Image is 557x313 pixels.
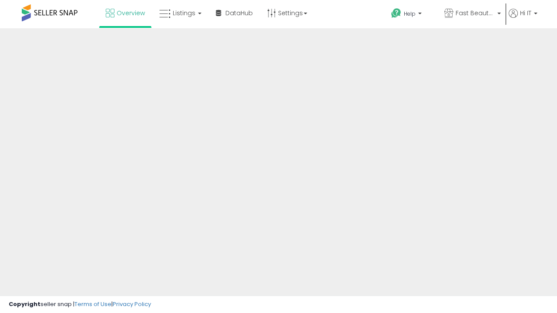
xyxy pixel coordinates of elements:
[9,300,151,309] div: seller snap | |
[113,300,151,308] a: Privacy Policy
[117,9,145,17] span: Overview
[384,1,436,28] a: Help
[9,300,40,308] strong: Copyright
[173,9,195,17] span: Listings
[456,9,495,17] span: Fast Beauty ([GEOGRAPHIC_DATA])
[509,9,537,28] a: Hi IT
[391,8,402,19] i: Get Help
[225,9,253,17] span: DataHub
[74,300,111,308] a: Terms of Use
[520,9,531,17] span: Hi IT
[404,10,416,17] span: Help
